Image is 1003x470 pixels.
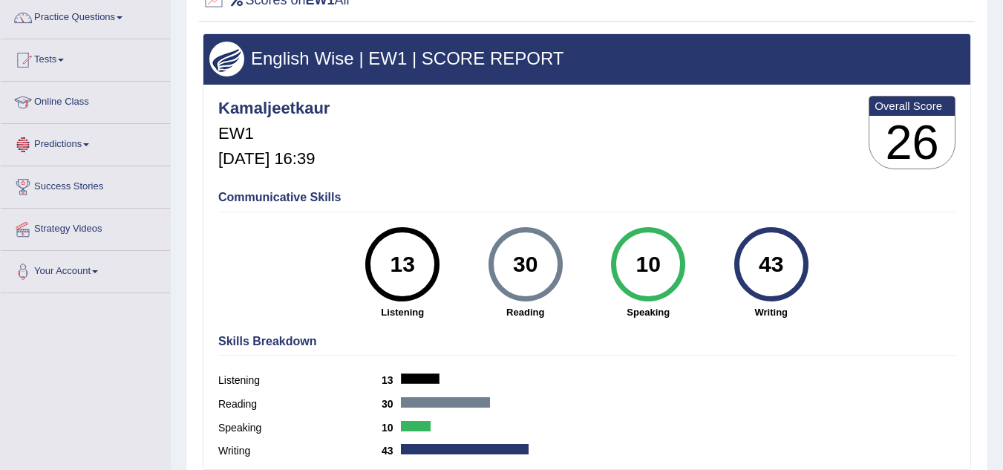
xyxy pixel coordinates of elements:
div: 13 [376,233,430,296]
a: Online Class [1,82,170,119]
div: 30 [498,233,552,296]
a: Your Account [1,251,170,288]
h5: [DATE] 16:39 [218,150,330,168]
b: Overall Score [875,99,950,112]
b: 10 [382,422,401,434]
b: 30 [382,398,401,410]
label: Reading [218,396,382,412]
h4: Skills Breakdown [218,335,955,348]
strong: Listening [349,305,457,319]
b: 13 [382,374,401,386]
label: Writing [218,443,382,459]
label: Speaking [218,420,382,436]
a: Success Stories [1,166,170,203]
a: Tests [1,39,170,76]
div: 10 [621,233,676,296]
strong: Writing [717,305,826,319]
h3: English Wise | EW1 | SCORE REPORT [209,49,964,68]
a: Predictions [1,124,170,161]
h4: Communicative Skills [218,191,955,204]
h5: EW1 [218,125,330,143]
div: 43 [744,233,798,296]
h4: Kamaljeetkaur [218,99,330,117]
strong: Reading [471,305,580,319]
label: Listening [218,373,382,388]
b: 43 [382,445,401,457]
h3: 26 [869,116,955,169]
img: wings.png [209,42,244,76]
a: Strategy Videos [1,209,170,246]
strong: Speaking [595,305,703,319]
